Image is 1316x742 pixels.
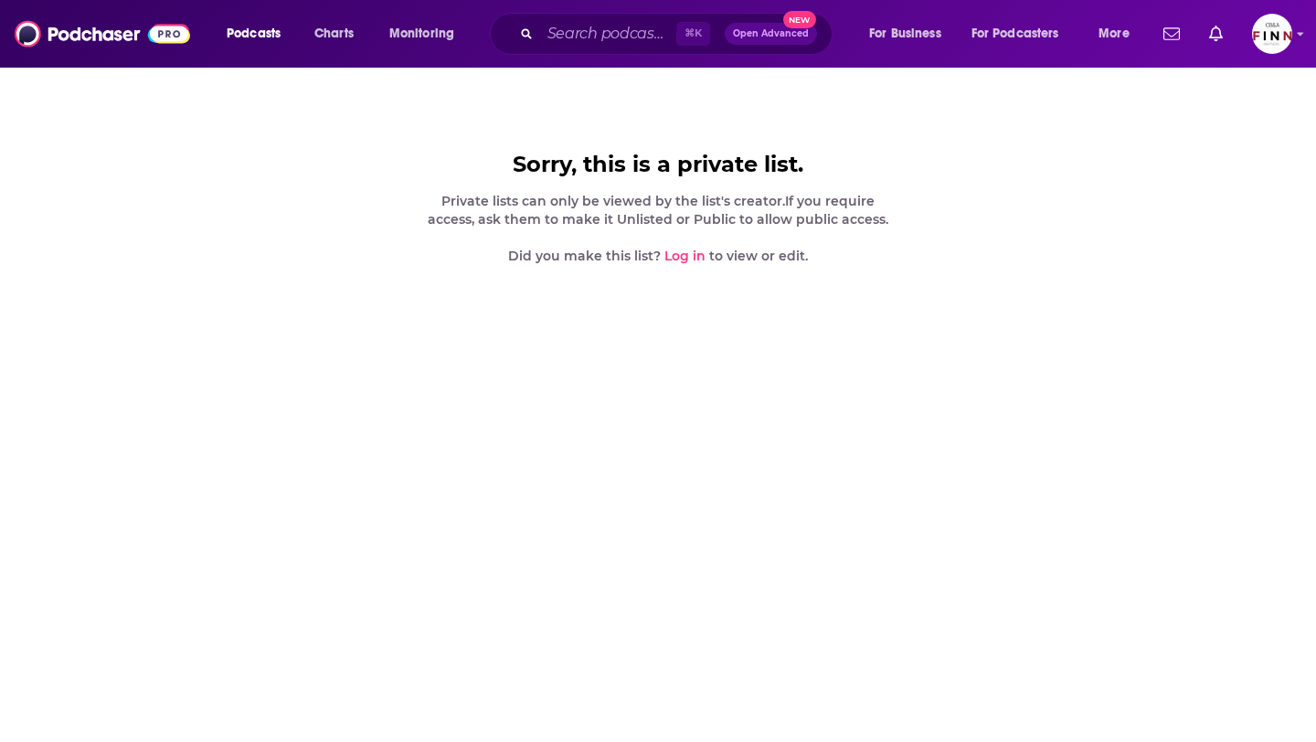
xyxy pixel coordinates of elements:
[1252,14,1292,54] span: Logged in as FINNMadison
[424,152,892,177] div: Sorry, this is a private list.
[1252,14,1292,54] button: Show profile menu
[314,21,354,47] span: Charts
[1202,18,1230,49] a: Show notifications dropdown
[389,21,454,47] span: Monitoring
[664,248,706,264] a: Log in
[1156,18,1187,49] a: Show notifications dropdown
[540,19,676,48] input: Search podcasts, credits, & more...
[1252,14,1292,54] img: User Profile
[1086,19,1152,48] button: open menu
[971,21,1059,47] span: For Podcasters
[377,19,478,48] button: open menu
[960,19,1086,48] button: open menu
[1098,21,1130,47] span: More
[676,22,710,46] span: ⌘ K
[856,19,964,48] button: open menu
[869,21,941,47] span: For Business
[214,19,304,48] button: open menu
[227,21,281,47] span: Podcasts
[15,16,190,51] img: Podchaser - Follow, Share and Rate Podcasts
[733,29,809,38] span: Open Advanced
[424,192,892,265] div: Private lists can only be viewed by the list's creator. If you require access, ask them to make i...
[507,13,850,55] div: Search podcasts, credits, & more...
[783,11,816,28] span: New
[725,23,817,45] button: Open AdvancedNew
[302,19,365,48] a: Charts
